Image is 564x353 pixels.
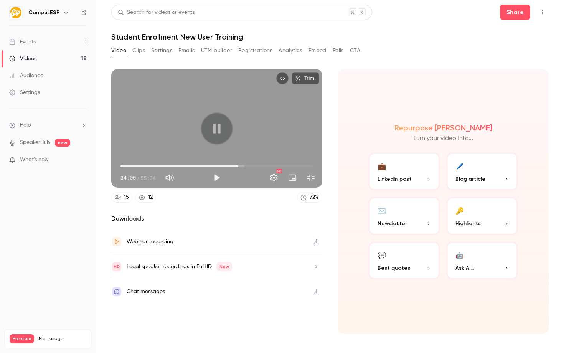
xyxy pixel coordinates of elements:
[455,205,464,216] div: 🔑
[308,45,327,57] button: Embed
[378,249,386,261] div: 💬
[111,45,126,57] button: Video
[111,214,322,223] h2: Downloads
[378,175,412,183] span: LinkedIn post
[140,174,156,182] span: 55:34
[455,219,481,228] span: Highlights
[333,45,344,57] button: Polls
[378,205,386,216] div: ✉️
[55,139,70,147] span: new
[378,219,407,228] span: Newsletter
[500,5,530,20] button: Share
[124,193,129,201] div: 15
[266,170,282,185] button: Settings
[310,193,319,201] div: 72 %
[148,193,153,201] div: 12
[127,237,173,246] div: Webinar recording
[151,45,172,57] button: Settings
[413,134,473,143] p: Turn your video into...
[10,334,34,343] span: Premium
[303,170,318,185] button: Exit full screen
[111,32,549,41] h1: Student Enrollment New User Training
[455,175,485,183] span: Blog article
[394,123,492,132] h2: Repurpose [PERSON_NAME]
[201,45,232,57] button: UTM builder
[455,160,464,172] div: 🖊️
[378,160,386,172] div: 💼
[39,336,86,342] span: Plan usage
[178,45,195,57] button: Emails
[455,249,464,261] div: 🤖
[9,72,43,79] div: Audience
[209,170,224,185] button: Play
[216,262,232,271] span: New
[368,241,440,280] button: 💬Best quotes
[20,121,31,129] span: Help
[127,287,165,296] div: Chat messages
[132,45,145,57] button: Clips
[20,156,49,164] span: What's new
[10,7,22,19] img: CampusESP
[111,192,132,203] a: 15
[446,152,518,191] button: 🖊️Blog article
[28,9,60,16] h6: CampusESP
[368,152,440,191] button: 💼LinkedIn post
[9,55,36,63] div: Videos
[238,45,272,57] button: Registrations
[9,89,40,96] div: Settings
[297,192,322,203] a: 72%
[120,174,136,182] span: 34:00
[9,38,36,46] div: Events
[292,72,319,84] button: Trim
[9,121,87,129] li: help-dropdown-opener
[135,192,156,203] a: 12
[277,169,282,173] div: HD
[446,241,518,280] button: 🤖Ask Ai...
[78,157,87,163] iframe: Noticeable Trigger
[137,174,140,182] span: /
[279,45,302,57] button: Analytics
[536,6,549,18] button: Top Bar Actions
[455,264,474,272] span: Ask Ai...
[162,170,177,185] button: Mute
[378,264,410,272] span: Best quotes
[446,197,518,235] button: 🔑Highlights
[350,45,360,57] button: CTA
[276,72,289,84] button: Embed video
[285,170,300,185] button: Turn on miniplayer
[120,174,156,182] div: 34:00
[127,262,232,271] div: Local speaker recordings in FullHD
[368,197,440,235] button: ✉️Newsletter
[118,8,195,16] div: Search for videos or events
[20,139,50,147] a: SpeakerHub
